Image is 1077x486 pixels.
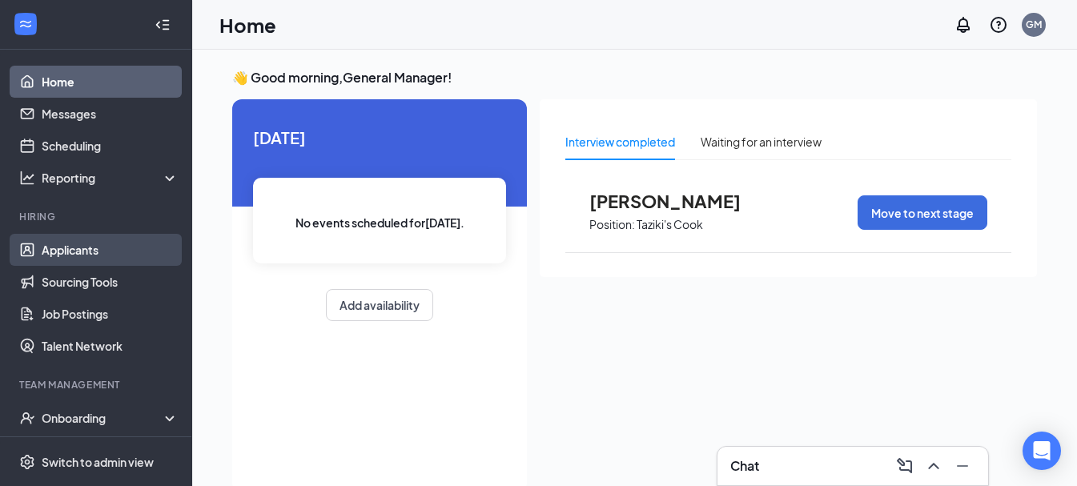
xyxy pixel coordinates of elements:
svg: ComposeMessage [895,456,914,476]
div: Hiring [19,210,175,223]
div: Interview completed [565,133,675,151]
div: Waiting for an interview [701,133,822,151]
h1: Home [219,11,276,38]
svg: WorkstreamLogo [18,16,34,32]
h3: 👋 Good morning, General Manager ! [232,69,1037,86]
a: Team [42,434,179,466]
svg: ChevronUp [924,456,943,476]
a: Talent Network [42,330,179,362]
div: Switch to admin view [42,454,154,470]
div: Onboarding [42,410,165,426]
svg: Settings [19,454,35,470]
div: Open Intercom Messenger [1023,432,1061,470]
button: Minimize [950,453,975,479]
svg: Notifications [954,15,973,34]
a: Scheduling [42,130,179,162]
span: [DATE] [253,125,506,150]
button: ComposeMessage [892,453,918,479]
a: Home [42,66,179,98]
div: GM [1026,18,1042,31]
svg: QuestionInfo [989,15,1008,34]
svg: Minimize [953,456,972,476]
button: Add availability [326,289,433,321]
p: Taziki's Cook [637,217,703,232]
button: ChevronUp [921,453,946,479]
div: Reporting [42,170,179,186]
span: [PERSON_NAME] [589,191,766,211]
svg: Collapse [155,17,171,33]
button: Move to next stage [858,195,987,230]
svg: UserCheck [19,410,35,426]
svg: Analysis [19,170,35,186]
h3: Chat [730,457,759,475]
p: Position: [589,217,635,232]
a: Job Postings [42,298,179,330]
a: Messages [42,98,179,130]
a: Applicants [42,234,179,266]
a: Sourcing Tools [42,266,179,298]
div: Team Management [19,378,175,392]
span: No events scheduled for [DATE] . [295,214,464,231]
